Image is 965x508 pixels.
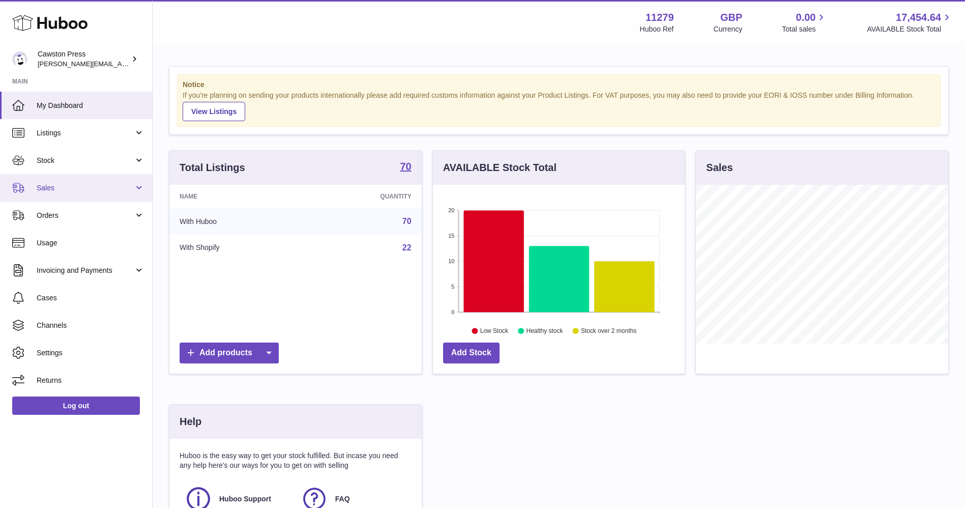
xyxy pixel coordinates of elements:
a: Add Stock [443,343,500,363]
strong: Notice [183,80,935,90]
th: Name [169,185,305,208]
text: Healthy stock [526,327,563,334]
h3: Sales [706,161,733,175]
text: 5 [451,284,454,290]
text: Stock over 2 months [581,327,636,334]
span: 0.00 [796,11,816,24]
a: 17,454.64 AVAILABLE Stock Total [867,11,953,34]
img: thomas.carson@cawstonpress.com [12,51,27,67]
strong: 70 [400,161,411,172]
h3: Total Listings [180,161,245,175]
strong: GBP [720,11,742,24]
span: [PERSON_NAME][EMAIL_ADDRESS][PERSON_NAME][DOMAIN_NAME] [38,60,258,68]
a: Add products [180,343,279,363]
span: AVAILABLE Stock Total [867,24,953,34]
div: Huboo Ref [640,24,674,34]
th: Quantity [305,185,421,208]
text: 10 [448,258,454,264]
span: 17,454.64 [896,11,941,24]
h3: Help [180,415,201,429]
span: Settings [37,348,144,358]
text: 15 [448,233,454,239]
span: FAQ [335,494,350,504]
span: Cases [37,293,144,303]
div: Cawston Press [38,49,129,69]
div: Currency [714,24,743,34]
td: With Shopify [169,235,305,261]
span: Channels [37,321,144,330]
span: Orders [37,211,134,220]
a: 70 [402,217,412,225]
span: Huboo Support [219,494,271,504]
a: 22 [402,243,412,252]
a: View Listings [183,102,245,121]
text: 0 [451,309,454,315]
text: 20 [448,207,454,213]
span: Returns [37,376,144,385]
a: 70 [400,161,411,174]
span: Usage [37,238,144,248]
td: With Huboo [169,208,305,235]
a: Log out [12,397,140,415]
span: Total sales [782,24,827,34]
span: Invoicing and Payments [37,266,134,275]
span: Sales [37,183,134,193]
a: 0.00 Total sales [782,11,827,34]
span: My Dashboard [37,101,144,110]
strong: 11279 [646,11,674,24]
text: Low Stock [480,327,509,334]
h3: AVAILABLE Stock Total [443,161,557,175]
div: If you're planning on sending your products internationally please add required customs informati... [183,91,935,121]
p: Huboo is the easy way to get your stock fulfilled. But incase you need any help here's our ways f... [180,451,412,470]
span: Stock [37,156,134,165]
span: Listings [37,128,134,138]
